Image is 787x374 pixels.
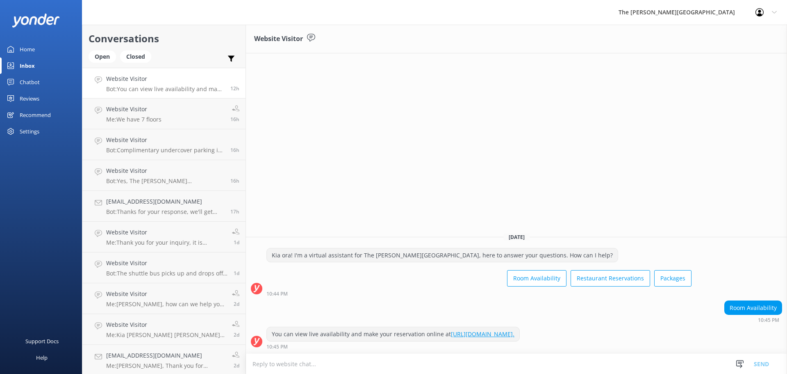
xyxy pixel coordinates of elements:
[82,191,246,222] a: [EMAIL_ADDRESS][DOMAIN_NAME]Bot:Thanks for your response, we'll get back to you as soon as we can...
[89,31,239,46] h2: Conversations
[106,239,226,246] p: Me: Thank you for your inquiry, it is depending on the ages of kids. If a kid is [DEMOGRAPHIC_DAT...
[230,208,239,215] span: 05:56pm 16-Aug-2025 (UTC +12:00) Pacific/Auckland
[20,57,35,74] div: Inbox
[20,41,35,57] div: Home
[267,327,519,341] div: You can view live availability and make your reservation online at
[36,349,48,366] div: Help
[120,50,151,63] div: Closed
[82,222,246,252] a: Website VisitorMe:Thank you for your inquiry, it is depending on the ages of kids. If a kid is [D...
[106,228,226,237] h4: Website Visitor
[106,320,226,329] h4: Website Visitor
[82,99,246,129] a: Website VisitorMe:We have 7 floors16h
[89,50,116,63] div: Open
[106,105,161,114] h4: Website Visitor
[758,318,779,323] strong: 10:45 PM
[106,270,227,277] p: Bot: The shuttle bus picks up and drops off outside the [PERSON_NAME][GEOGRAPHIC_DATA], [STREET_A...
[82,129,246,160] a: Website VisitorBot:Complimentary undercover parking is available for guests at The [PERSON_NAME][...
[266,344,520,349] div: 10:45pm 16-Aug-2025 (UTC +12:00) Pacific/Auckland
[82,160,246,191] a: Website VisitorBot:Yes, The [PERSON_NAME][GEOGRAPHIC_DATA] offers complimentary undercover parkin...
[106,259,227,268] h4: Website Visitor
[12,14,59,27] img: yonder-white-logo.png
[234,270,239,277] span: 03:35pm 15-Aug-2025 (UTC +12:00) Pacific/Auckland
[230,177,239,184] span: 07:29pm 16-Aug-2025 (UTC +12:00) Pacific/Auckland
[507,270,566,287] button: Room Availability
[254,34,303,44] h3: Website Visitor
[106,197,224,206] h4: [EMAIL_ADDRESS][DOMAIN_NAME]
[106,177,224,185] p: Bot: Yes, The [PERSON_NAME][GEOGRAPHIC_DATA] offers complimentary undercover parking for guests.
[504,234,530,241] span: [DATE]
[571,270,650,287] button: Restaurant Reservations
[120,52,155,61] a: Closed
[82,283,246,314] a: Website VisitorMe:[PERSON_NAME], how can we help you [DATE]? If you would like to contact recepti...
[267,248,618,262] div: Kia ora! I'm a virtual assistant for The [PERSON_NAME][GEOGRAPHIC_DATA], here to answer your ques...
[106,147,224,154] p: Bot: Complimentary undercover parking is available for guests at The [PERSON_NAME][GEOGRAPHIC_DAT...
[20,74,40,90] div: Chatbot
[82,252,246,283] a: Website VisitorBot:The shuttle bus picks up and drops off outside the [PERSON_NAME][GEOGRAPHIC_DA...
[20,123,39,140] div: Settings
[106,166,224,175] h4: Website Visitor
[266,291,288,296] strong: 10:44 PM
[230,147,239,154] span: 07:31pm 16-Aug-2025 (UTC +12:00) Pacific/Auckland
[654,270,691,287] button: Packages
[234,362,239,369] span: 09:28am 15-Aug-2025 (UTC +12:00) Pacific/Auckland
[451,330,514,338] a: [URL][DOMAIN_NAME].
[234,331,239,338] span: 09:41am 15-Aug-2025 (UTC +12:00) Pacific/Auckland
[106,331,226,339] p: Me: Kia [PERSON_NAME] [PERSON_NAME], Thank you for your message. In order to book with a promo co...
[234,301,239,307] span: 09:47am 15-Aug-2025 (UTC +12:00) Pacific/Auckland
[106,362,226,369] p: Me: [PERSON_NAME], Thank you for choosing The [PERSON_NAME] Hotel for your stay in [GEOGRAPHIC_DA...
[20,90,39,107] div: Reviews
[230,116,239,123] span: 07:37pm 16-Aug-2025 (UTC +12:00) Pacific/Auckland
[230,85,239,92] span: 10:45pm 16-Aug-2025 (UTC +12:00) Pacific/Auckland
[106,301,226,308] p: Me: [PERSON_NAME], how can we help you [DATE]? If you would like to contact reception, feel free ...
[82,68,246,99] a: Website VisitorBot:You can view live availability and make your reservation online at [URL][DOMAI...
[106,351,226,360] h4: [EMAIL_ADDRESS][DOMAIN_NAME]
[106,85,224,93] p: Bot: You can view live availability and make your reservation online at [URL][DOMAIN_NAME].
[89,52,120,61] a: Open
[106,208,224,216] p: Bot: Thanks for your response, we'll get back to you as soon as we can during opening hours.
[234,239,239,246] span: 09:39am 16-Aug-2025 (UTC +12:00) Pacific/Auckland
[724,317,782,323] div: 10:45pm 16-Aug-2025 (UTC +12:00) Pacific/Auckland
[106,74,224,83] h4: Website Visitor
[25,333,59,349] div: Support Docs
[106,135,224,145] h4: Website Visitor
[20,107,51,123] div: Recommend
[106,289,226,298] h4: Website Visitor
[82,314,246,345] a: Website VisitorMe:Kia [PERSON_NAME] [PERSON_NAME], Thank you for your message. In order to book w...
[266,291,691,296] div: 10:44pm 16-Aug-2025 (UTC +12:00) Pacific/Auckland
[725,301,782,315] div: Room Availability
[266,344,288,349] strong: 10:45 PM
[106,116,161,123] p: Me: We have 7 floors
